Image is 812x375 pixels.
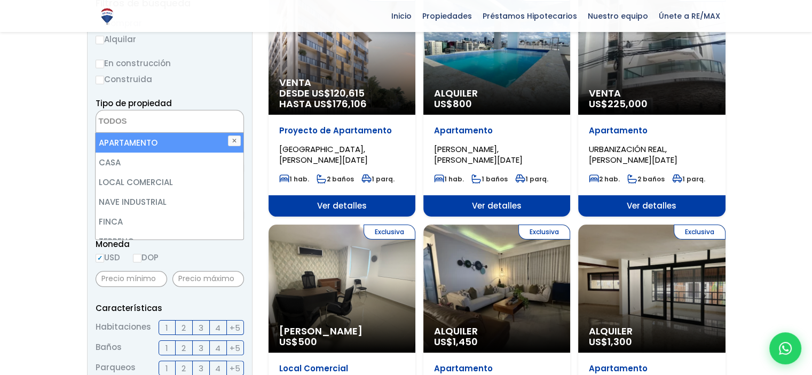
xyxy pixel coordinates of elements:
[279,335,317,348] span: US$
[477,8,582,24] span: Préstamos Hipotecarios
[96,73,244,86] label: Construida
[364,225,415,240] span: Exclusiva
[589,174,620,183] span: 2 hab.
[98,7,116,26] img: Logo de REMAX
[199,362,203,375] span: 3
[589,335,632,348] span: US$
[133,251,159,264] label: DOP
[608,335,632,348] span: 1,300
[298,335,317,348] span: 500
[228,135,241,146] button: ✕
[434,143,523,165] span: [PERSON_NAME], [PERSON_NAME][DATE]
[434,125,559,136] p: Apartamento
[279,77,405,88] span: Venta
[165,362,168,375] span: 1
[582,8,653,24] span: Nuestro equipo
[96,237,244,251] span: Moneda
[608,97,648,110] span: 225,000
[96,60,104,68] input: En construcción
[589,143,677,165] span: URBANIZACIÓN REAL, [PERSON_NAME][DATE]
[589,326,714,337] span: Alquiler
[653,8,726,24] span: Únete a RE/MAX
[589,363,714,374] p: Apartamento
[453,335,478,348] span: 1,450
[453,97,472,110] span: 800
[627,174,665,183] span: 2 baños
[96,251,120,264] label: USD
[96,57,244,70] label: En construcción
[165,321,168,334] span: 1
[230,362,240,375] span: +5
[279,143,368,165] span: [GEOGRAPHIC_DATA], [PERSON_NAME][DATE]
[96,33,244,46] label: Alquilar
[96,232,243,251] li: TERRENO
[471,174,508,183] span: 1 baños
[96,254,104,262] input: USD
[279,174,309,183] span: 1 hab.
[674,225,726,240] span: Exclusiva
[672,174,705,183] span: 1 parq.
[215,321,220,334] span: 4
[230,321,240,334] span: +5
[330,86,365,100] span: 120,615
[333,97,367,110] span: 176,106
[182,341,186,355] span: 2
[515,174,548,183] span: 1 parq.
[96,133,243,153] li: APARTAMENTO
[417,8,477,24] span: Propiedades
[279,88,405,109] span: DESDE US$
[96,320,151,335] span: Habitaciones
[96,98,172,109] span: Tipo de propiedad
[215,341,220,355] span: 4
[96,172,243,192] li: LOCAL COMERCIAL
[317,174,354,183] span: 2 baños
[230,341,240,355] span: +5
[589,97,648,110] span: US$
[165,341,168,355] span: 1
[269,195,415,217] span: Ver detalles
[518,225,570,240] span: Exclusiva
[589,125,714,136] p: Apartamento
[279,125,405,136] p: Proyecto de Apartamento
[182,362,186,375] span: 2
[279,363,405,374] p: Local Comercial
[215,362,220,375] span: 4
[423,195,570,217] span: Ver detalles
[434,174,464,183] span: 1 hab.
[96,153,243,172] li: CASA
[96,212,243,232] li: FINCA
[434,326,559,337] span: Alquiler
[96,110,200,133] textarea: Search
[172,271,244,287] input: Precio máximo
[279,99,405,109] span: HASTA US$
[578,195,725,217] span: Ver detalles
[386,8,417,24] span: Inicio
[96,76,104,84] input: Construida
[199,341,203,355] span: 3
[96,340,122,355] span: Baños
[96,36,104,44] input: Alquilar
[96,271,167,287] input: Precio mínimo
[434,335,478,348] span: US$
[434,88,559,99] span: Alquiler
[279,326,405,337] span: [PERSON_NAME]
[589,88,714,99] span: Venta
[434,97,472,110] span: US$
[199,321,203,334] span: 3
[96,192,243,212] li: NAVE INDUSTRIAL
[133,254,141,262] input: DOP
[361,174,395,183] span: 1 parq.
[96,301,244,315] p: Características
[434,363,559,374] p: Apartamento
[182,321,186,334] span: 2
